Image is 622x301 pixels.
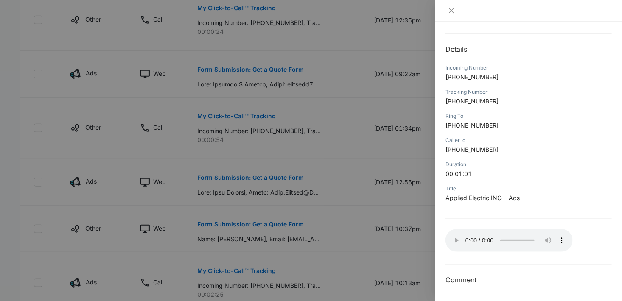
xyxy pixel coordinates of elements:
[445,88,612,96] div: Tracking Number
[445,161,612,168] div: Duration
[445,122,499,129] span: [PHONE_NUMBER]
[445,73,499,81] span: [PHONE_NUMBER]
[445,185,612,192] div: Title
[445,170,472,177] span: 00:01:01
[445,229,573,252] audio: Your browser does not support the audio tag.
[448,7,455,14] span: close
[445,44,612,54] h2: Details
[445,98,499,105] span: [PHONE_NUMBER]
[445,112,612,120] div: Ring To
[445,146,499,153] span: [PHONE_NUMBER]
[445,64,612,72] div: Incoming Number
[445,7,457,14] button: Close
[445,275,612,285] h3: Comment
[445,137,612,144] div: Caller Id
[445,194,520,201] span: Applied Electric INC - Ads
